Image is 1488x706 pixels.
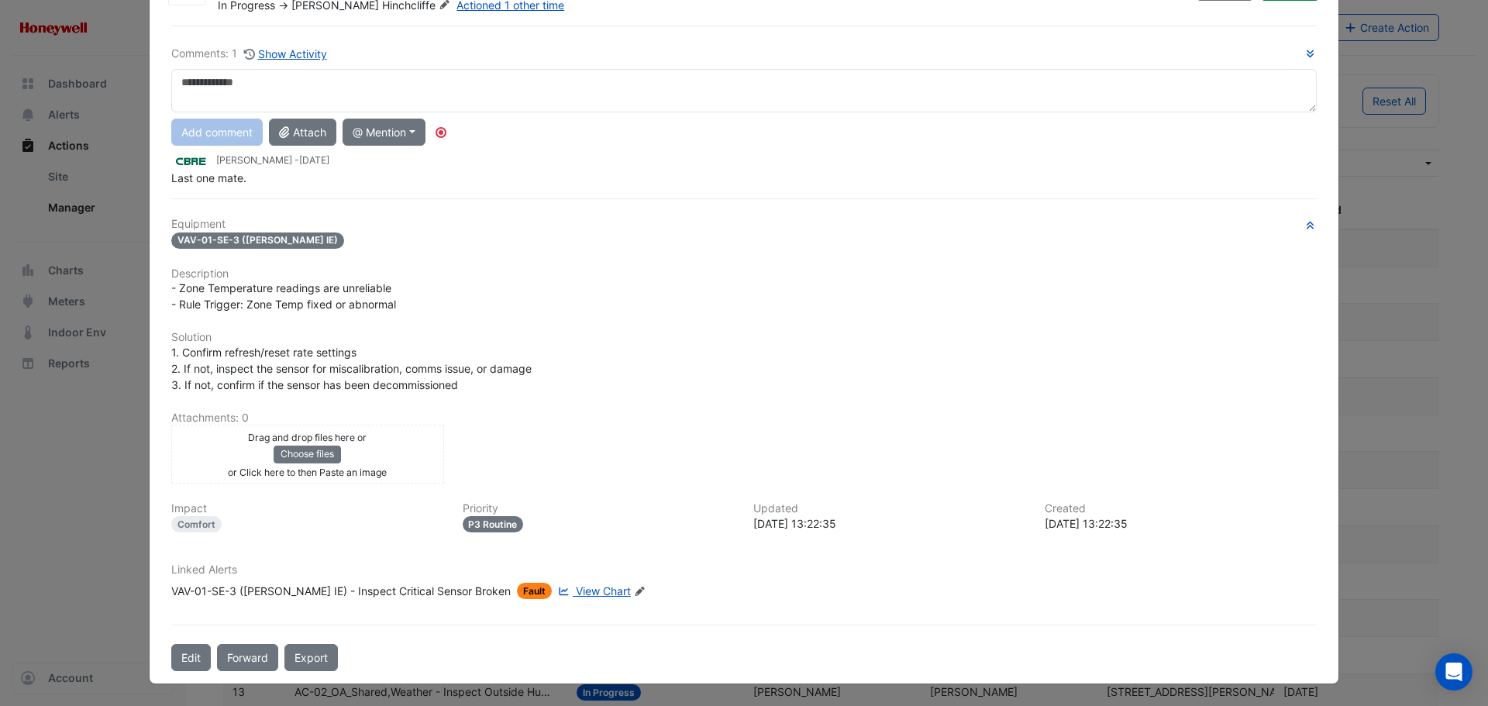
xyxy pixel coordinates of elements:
button: Edit [171,644,211,671]
div: VAV-01-SE-3 ([PERSON_NAME] IE) - Inspect Critical Sensor Broken [171,583,511,599]
h6: Priority [463,502,735,515]
h6: Impact [171,502,444,515]
div: P3 Routine [463,516,524,532]
div: Tooltip anchor [434,126,448,139]
span: VAV-01-SE-3 ([PERSON_NAME] IE) [171,232,344,249]
fa-icon: Edit Linked Alerts [634,586,646,598]
button: Choose files [274,446,341,463]
div: [DATE] 13:22:35 [753,515,1026,532]
a: Export [284,644,338,671]
small: Drag and drop files here or [248,432,367,443]
h6: Solution [171,331,1317,344]
span: View Chart [576,584,631,598]
img: CBRE Charter Hall QLD [171,153,210,170]
button: Forward [217,644,278,671]
div: [DATE] 13:22:35 [1045,515,1317,532]
h6: Linked Alerts [171,563,1317,577]
h6: Updated [753,502,1026,515]
span: 2025-09-30 13:22:35 [299,154,329,166]
small: or Click here to then Paste an image [228,467,387,478]
div: Comfort [171,516,222,532]
h6: Description [171,267,1317,281]
div: Open Intercom Messenger [1435,653,1472,691]
span: - Zone Temperature readings are unreliable - Rule Trigger: Zone Temp fixed or abnormal [171,281,396,311]
div: Comments: 1 [171,45,328,63]
button: Attach [269,119,336,146]
small: [PERSON_NAME] - [216,153,329,167]
h6: Created [1045,502,1317,515]
a: View Chart [555,583,631,599]
span: 1. Confirm refresh/reset rate settings 2. If not, inspect the sensor for miscalibration, comms is... [171,346,532,391]
span: Last one mate. [171,171,246,184]
h6: Equipment [171,218,1317,231]
button: Show Activity [243,45,328,63]
span: Fault [517,583,552,599]
button: @ Mention [343,119,425,146]
h6: Attachments: 0 [171,412,1317,425]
